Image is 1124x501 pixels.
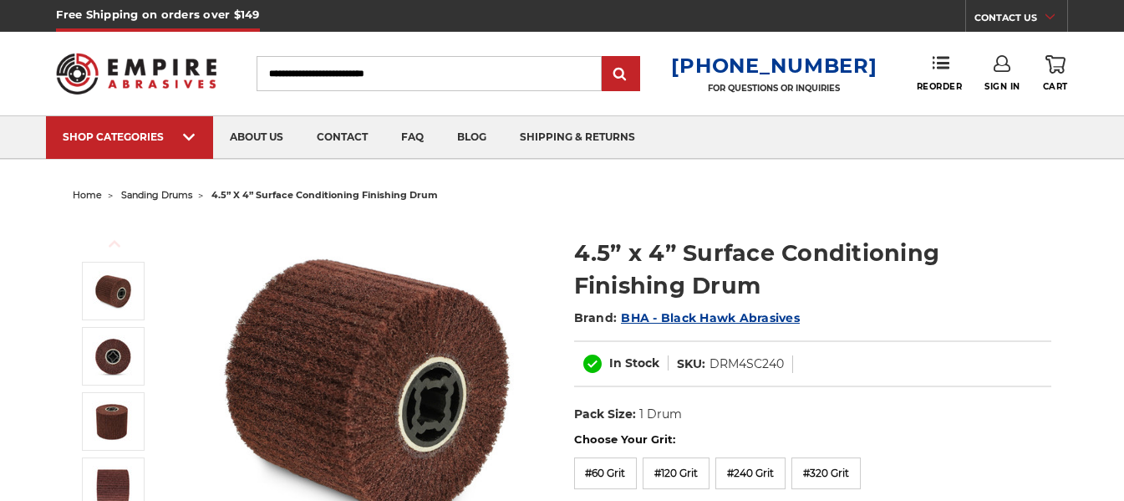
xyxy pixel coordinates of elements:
a: blog [440,116,503,159]
h1: 4.5” x 4” Surface Conditioning Finishing Drum [574,237,1051,302]
span: Brand: [574,310,618,325]
a: faq [384,116,440,159]
div: SHOP CATEGORIES [63,130,196,143]
dt: Pack Size: [574,406,636,423]
a: CONTACT US [974,8,1067,32]
input: Submit [604,58,638,91]
img: 4.5 Inch Surface Conditioning Finishing Drum [92,270,134,312]
a: contact [300,116,384,159]
a: Cart [1043,55,1068,92]
span: Reorder [917,81,963,92]
img: Empire Abrasives [56,43,216,105]
a: BHA - Black Hawk Abrasives [621,310,800,325]
a: sanding drums [121,189,192,201]
a: about us [213,116,300,159]
dd: DRM4SC240 [709,355,784,373]
dd: 1 Drum [639,406,682,423]
span: 4.5” x 4” surface conditioning finishing drum [211,189,438,201]
span: Sign In [984,81,1020,92]
span: In Stock [609,355,659,371]
img: 4.5" x 4" Surface Conditioning Finishing Drum - 3/4 Inch Quad Key Arbor [92,335,134,377]
span: Cart [1043,81,1068,92]
img: Non Woven Finishing Sanding Drum [92,401,134,442]
a: home [73,189,102,201]
dt: SKU: [677,355,705,373]
button: Previous [94,226,135,262]
p: FOR QUESTIONS OR INQUIRIES [671,83,877,94]
label: Choose Your Grit: [574,432,1051,448]
a: shipping & returns [503,116,652,159]
a: Reorder [917,55,963,91]
a: [PHONE_NUMBER] [671,54,877,78]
